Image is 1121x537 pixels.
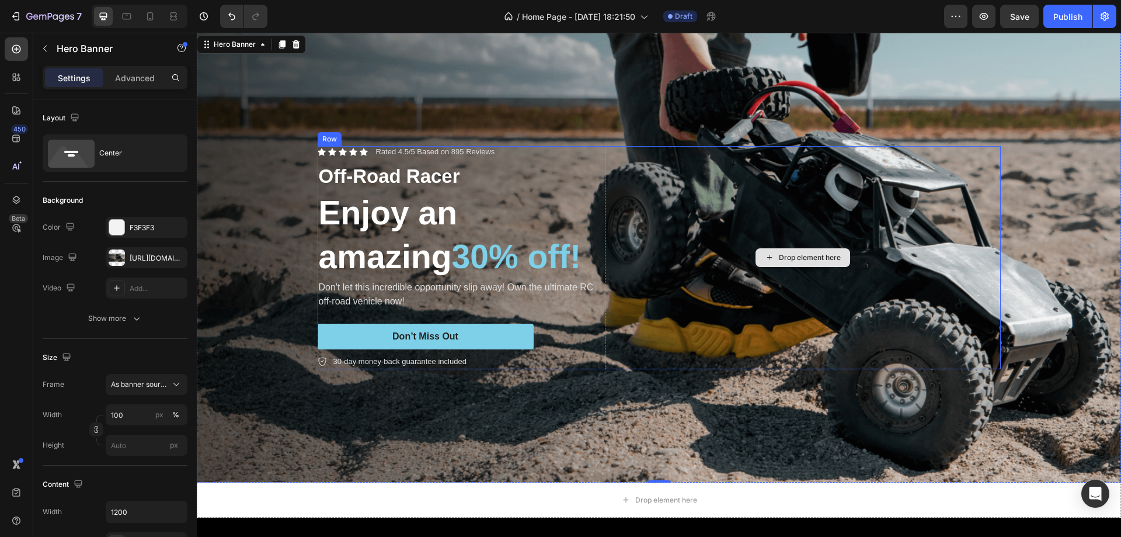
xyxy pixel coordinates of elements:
label: Width [43,410,62,420]
div: Image [43,250,79,266]
div: F3F3F3 [130,223,184,233]
div: Row [123,101,142,112]
button: 7 [5,5,87,28]
button: % [152,408,166,422]
span: As banner source [111,379,168,390]
button: Save [1000,5,1039,28]
button: Show more [43,308,187,329]
p: Advanced [115,72,155,84]
div: Drop element here [438,463,500,472]
div: Open Intercom Messenger [1081,480,1109,508]
button: px [169,408,183,422]
div: Add... [130,283,184,294]
div: Layout [43,110,82,126]
p: Hero Banner [57,41,156,56]
div: px [155,410,163,420]
div: Video [43,280,78,296]
input: px [106,435,187,456]
div: % [172,410,179,420]
button: As banner source [106,374,187,395]
div: [URL][DOMAIN_NAME] [130,253,184,264]
div: Center [99,140,170,167]
span: Draft [675,11,692,22]
iframe: Design area [197,33,1121,537]
div: Beta [9,214,28,223]
div: 450 [11,124,28,134]
p: 7 [76,9,82,23]
span: / [517,11,520,23]
label: Height [43,440,64,451]
div: Width [43,507,62,517]
div: Undo/Redo [220,5,267,28]
p: 30-day money-back guarantee included [137,323,270,335]
span: 30% off! [255,205,385,242]
span: Save [1010,12,1029,22]
button: Don’t Miss Out [121,291,337,317]
span: px [170,441,178,449]
div: Hero Banner [15,6,61,17]
div: Publish [1053,11,1082,23]
input: Auto [106,501,187,522]
div: Show more [88,313,142,324]
div: Size [43,350,74,366]
div: Color [43,220,77,235]
div: Drop element here [582,220,644,230]
p: Settings [58,72,90,84]
input: px% [106,404,187,425]
button: Publish [1043,5,1092,28]
span: Home Page - [DATE] 18:21:50 [522,11,635,23]
label: Frame [43,379,64,390]
div: Background [43,195,83,206]
p: Don't let this incredible opportunity slip away! Own the ultimate RC off-road vehicle now! [122,248,402,276]
div: Don’t Miss Out [196,298,262,310]
div: Content [43,477,85,493]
